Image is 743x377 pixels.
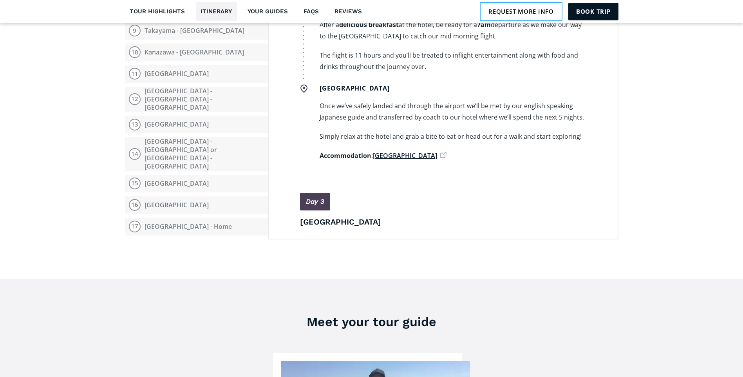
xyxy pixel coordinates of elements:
button: 11[GEOGRAPHIC_DATA] [125,65,268,83]
div: 14 [129,148,141,160]
button: 10Kanazawa - [GEOGRAPHIC_DATA] [125,43,268,61]
a: FAQs [299,2,324,21]
div: 10 [129,46,141,58]
div: 9 [129,25,141,36]
div: 12 [129,93,141,105]
a: [GEOGRAPHIC_DATA] [373,151,447,160]
strong: Accommodation [320,151,371,160]
div: [GEOGRAPHIC_DATA] [145,120,209,129]
div: Takayama - [GEOGRAPHIC_DATA] [145,27,244,35]
a: Reviews [330,2,367,21]
a: Request more info [480,2,562,21]
h5: [GEOGRAPHIC_DATA] [320,84,586,92]
a: Itinerary [196,2,237,21]
div: [GEOGRAPHIC_DATA] - Home [145,223,232,231]
div: 11 [129,68,141,80]
h4: [GEOGRAPHIC_DATA] [300,216,586,227]
a: Book trip [568,3,618,20]
div: 17 [129,221,141,232]
div: 16 [129,199,141,211]
div: 15 [129,178,141,189]
button: 9Takayama - [GEOGRAPHIC_DATA] [125,22,268,40]
a: 16[GEOGRAPHIC_DATA] [125,196,268,214]
button: 17[GEOGRAPHIC_DATA] - Home [125,218,268,236]
div: [GEOGRAPHIC_DATA] [145,179,209,188]
a: Your guides [243,2,293,21]
p: The flight is 11 hours and you’ll be treated to inflight entertainment along with food and drinks... [320,50,586,72]
button: 13[GEOGRAPHIC_DATA] [125,116,268,133]
p: Simply relax at the hotel and grab a bite to eat or head out for a walk and start exploring! [320,131,586,142]
div: [GEOGRAPHIC_DATA] [145,70,209,78]
div: 13 [129,119,141,130]
strong: delicious breakfast [339,20,399,29]
p: Once we’ve safely landed and through the airport we’ll be met by our english speaking Japanese gu... [320,100,586,123]
a: Tour highlights [125,2,190,21]
div: [GEOGRAPHIC_DATA] [145,201,209,209]
div: Kanazawa - [GEOGRAPHIC_DATA] [145,48,244,56]
a: Day 3 [300,193,330,210]
h3: Meet your tour guide [166,314,577,330]
button: 12[GEOGRAPHIC_DATA] - [GEOGRAPHIC_DATA] - [GEOGRAPHIC_DATA] [125,87,268,112]
div: [GEOGRAPHIC_DATA] - [GEOGRAPHIC_DATA] or [GEOGRAPHIC_DATA] - [GEOGRAPHIC_DATA] [145,138,264,170]
button: 14[GEOGRAPHIC_DATA] - [GEOGRAPHIC_DATA] or [GEOGRAPHIC_DATA] - [GEOGRAPHIC_DATA] [125,137,268,170]
button: 15[GEOGRAPHIC_DATA] [125,175,268,192]
strong: 7am [477,20,491,29]
p: After a at the hotel, be ready for a departure as we make our way to the [GEOGRAPHIC_DATA] to cat... [320,19,586,42]
div: [GEOGRAPHIC_DATA] - [GEOGRAPHIC_DATA] - [GEOGRAPHIC_DATA] [145,87,264,111]
p: : [320,150,586,161]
